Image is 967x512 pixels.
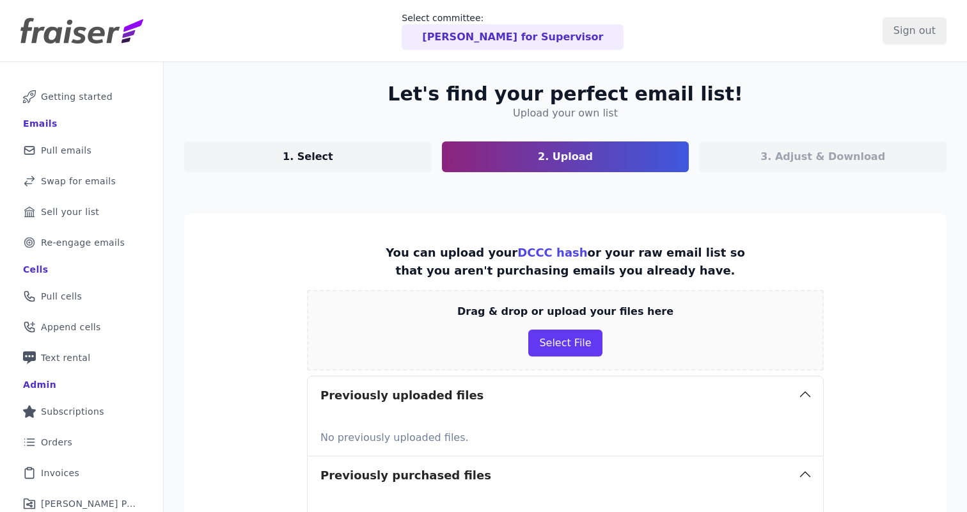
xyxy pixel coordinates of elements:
[422,29,603,45] p: [PERSON_NAME] for Supervisor
[760,149,885,164] p: 3. Adjust & Download
[41,205,99,218] span: Sell your list
[538,149,593,164] p: 2. Upload
[320,425,810,445] p: No previously uploaded files.
[41,467,79,479] span: Invoices
[20,18,143,44] img: Fraiser Logo
[10,459,153,487] a: Invoices
[10,198,153,226] a: Sell your list
[41,321,101,333] span: Append cells
[23,378,56,391] div: Admin
[10,397,153,426] a: Subscriptions
[320,467,491,484] h3: Previously purchased files
[10,228,153,257] a: Re-engage emails
[883,17,947,44] input: Sign out
[442,141,689,172] a: 2. Upload
[320,387,483,404] h3: Previously uploaded files
[23,117,58,130] div: Emails
[184,141,432,172] a: 1. Select
[41,497,138,510] span: [PERSON_NAME] Performance
[23,263,48,276] div: Cells
[41,175,116,188] span: Swap for emails
[41,90,113,103] span: Getting started
[402,12,624,24] p: Select committee:
[308,456,823,495] button: Previously purchased files
[517,246,587,259] a: DCCC hash
[10,344,153,372] a: Text rental
[528,330,602,356] button: Select File
[10,83,153,111] a: Getting started
[41,290,82,303] span: Pull cells
[10,167,153,195] a: Swap for emails
[41,144,91,157] span: Pull emails
[10,428,153,456] a: Orders
[41,236,125,249] span: Re-engage emails
[372,244,759,280] p: You can upload your or your raw email list so that you aren't purchasing emails you already have.
[457,304,673,319] p: Drag & drop or upload your files here
[402,12,624,50] a: Select committee: [PERSON_NAME] for Supervisor
[41,351,91,364] span: Text rental
[308,376,823,415] button: Previously uploaded files
[283,149,333,164] p: 1. Select
[388,83,743,106] h2: Let's find your perfect email list!
[41,405,104,418] span: Subscriptions
[10,313,153,341] a: Append cells
[10,136,153,164] a: Pull emails
[513,106,618,121] h4: Upload your own list
[41,436,72,449] span: Orders
[10,282,153,310] a: Pull cells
